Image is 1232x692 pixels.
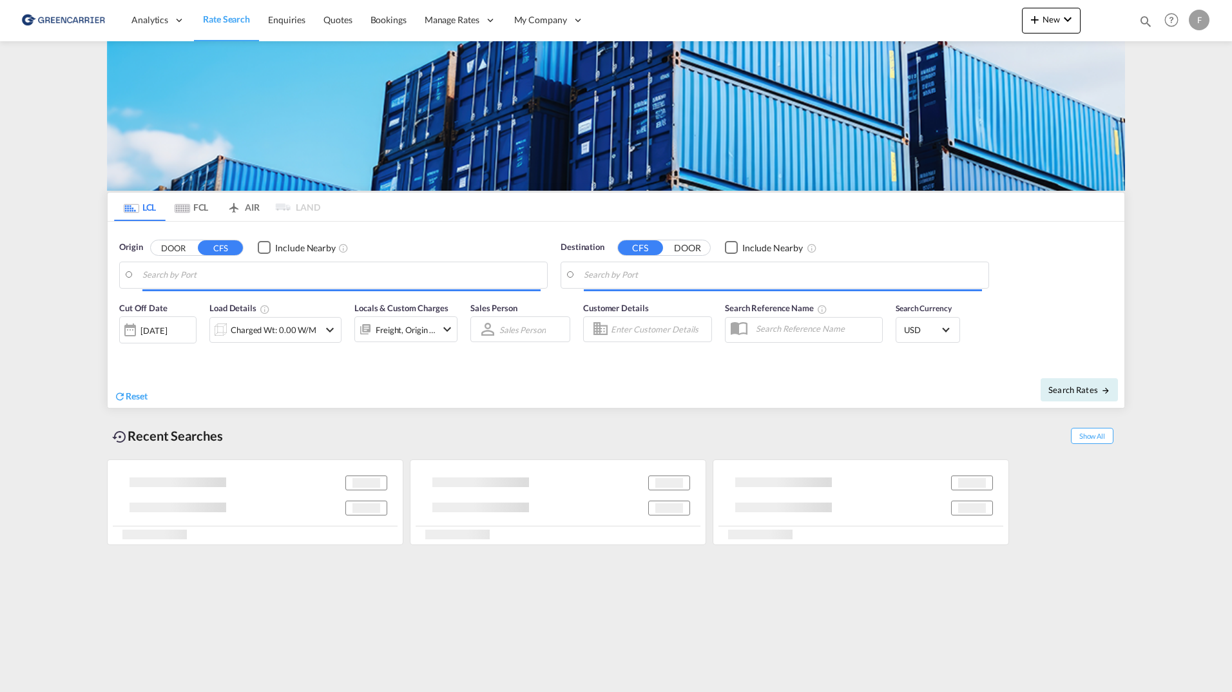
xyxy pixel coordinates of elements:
div: [DATE] [119,316,197,343]
span: Customer Details [583,303,648,313]
div: Include Nearby [742,242,803,255]
span: Help [1160,9,1182,31]
md-icon: icon-chevron-down [439,322,455,337]
md-icon: icon-refresh [114,390,126,402]
span: Manage Rates [425,14,479,26]
img: b0b18ec08afe11efb1d4932555f5f09d.png [19,6,106,35]
div: Freight Origin Destination [376,321,436,339]
span: Origin [119,241,142,254]
div: [DATE] [140,325,167,336]
span: Analytics [131,14,168,26]
span: My Company [514,14,567,26]
div: Include Nearby [275,242,336,255]
div: Help [1160,9,1189,32]
span: New [1027,14,1075,24]
span: Quotes [323,14,352,25]
span: Reset [126,390,148,401]
div: Charged Wt: 0.00 W/Micon-chevron-down [209,317,342,343]
md-pagination-wrapper: Use the left and right arrow keys to navigate between tabs [114,193,320,221]
span: Search Rates [1048,385,1110,395]
span: Destination [561,241,604,254]
button: icon-plus 400-fgNewicon-chevron-down [1022,8,1081,34]
img: GreenCarrierFCL_LCL.png [107,41,1125,191]
span: Load Details [209,303,270,313]
span: Show All [1071,428,1113,444]
div: F [1189,10,1209,30]
span: Sales Person [470,303,517,313]
md-tab-item: LCL [114,193,166,221]
md-select: Select Currency: $ USDUnited States Dollar [903,320,953,339]
md-tab-item: FCL [166,193,217,221]
button: CFS [618,240,663,255]
div: Charged Wt: 0.00 W/M [231,321,316,339]
md-tab-item: AIR [217,193,269,221]
md-icon: icon-backup-restore [112,429,128,445]
span: Cut Off Date [119,303,168,313]
span: Locals & Custom Charges [354,303,448,313]
span: Search Reference Name [725,303,827,313]
span: Search Currency [896,303,952,313]
md-icon: icon-arrow-right [1101,386,1110,395]
div: icon-refreshReset [114,390,148,404]
md-checkbox: Checkbox No Ink [258,241,336,255]
md-icon: icon-chevron-down [322,322,338,338]
input: Search by Port [584,265,982,285]
md-checkbox: Checkbox No Ink [725,241,803,255]
span: USD [904,324,940,336]
md-icon: Your search will be saved by the below given name [817,304,827,314]
md-icon: icon-magnify [1139,14,1153,28]
div: Recent Searches [107,421,228,450]
span: Bookings [371,14,407,25]
div: icon-magnify [1139,14,1153,34]
button: DOOR [665,240,710,255]
button: DOOR [151,240,196,255]
input: Search by Port [142,265,541,285]
md-icon: icon-chevron-down [1060,12,1075,27]
input: Search Reference Name [749,319,882,338]
button: CFS [198,240,243,255]
button: Search Ratesicon-arrow-right [1041,378,1118,401]
md-icon: icon-plus 400-fg [1027,12,1043,27]
md-icon: Unchecked: Ignores neighbouring ports when fetching rates.Checked : Includes neighbouring ports w... [338,243,349,253]
md-icon: icon-airplane [226,200,242,209]
div: Freight Origin Destinationicon-chevron-down [354,316,457,342]
span: Enquiries [268,14,305,25]
span: Rate Search [203,14,250,24]
md-select: Sales Person [498,320,547,339]
md-icon: Unchecked: Ignores neighbouring ports when fetching rates.Checked : Includes neighbouring ports w... [807,243,817,253]
input: Enter Customer Details [611,320,707,339]
div: Origin DOOR CFS Checkbox No InkUnchecked: Ignores neighbouring ports when fetching rates.Checked ... [108,222,1124,408]
md-datepicker: Select [119,342,129,360]
md-icon: Chargeable Weight [260,304,270,314]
